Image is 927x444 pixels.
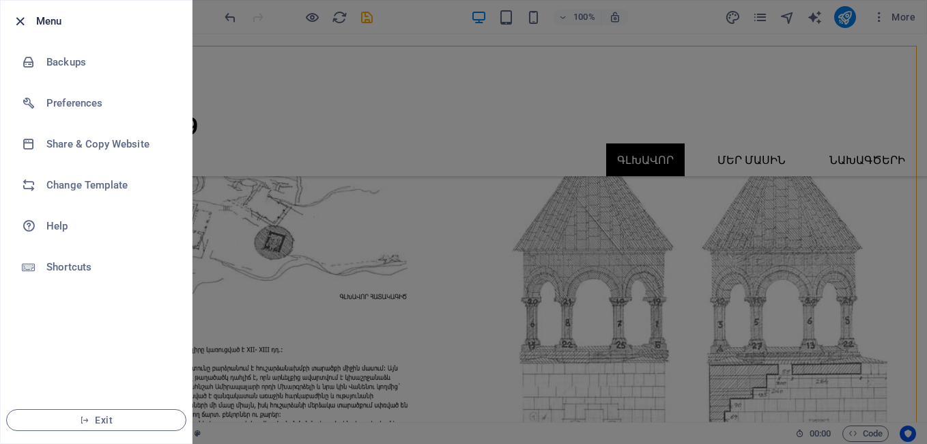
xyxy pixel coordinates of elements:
h6: Change Template [46,177,173,193]
h6: Shortcuts [46,259,173,275]
h6: Help [46,218,173,234]
h6: Menu [36,13,181,29]
a: Help [1,206,192,247]
h6: Preferences [46,95,173,111]
h6: Backups [46,54,173,70]
span: Exit [18,415,175,426]
h6: Share & Copy Website [46,136,173,152]
button: Exit [6,409,186,431]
